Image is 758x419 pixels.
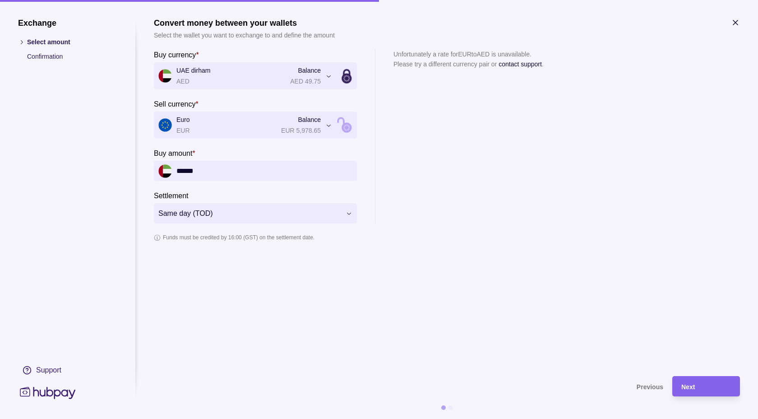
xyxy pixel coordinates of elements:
[154,18,335,28] h1: Convert money between your wallets
[154,149,192,157] p: Buy amount
[681,383,695,391] span: Next
[27,51,117,61] p: Confirmation
[158,164,172,178] img: ae
[154,98,199,109] label: Sell currency
[27,37,117,47] p: Select amount
[154,376,663,396] button: Previous
[154,148,195,158] label: Buy amount
[163,233,314,242] p: Funds must be credited by 16:00 (GST) on the settlement date.
[154,190,188,201] label: Settlement
[18,361,117,380] a: Support
[637,383,663,391] span: Previous
[672,376,740,396] button: Next
[154,30,335,40] p: Select the wallet you want to exchange to and define the amount
[154,192,188,200] p: Settlement
[499,61,542,68] a: contact support
[176,161,352,181] input: amount
[154,49,199,60] label: Buy currency
[18,18,117,28] h1: Exchange
[393,49,544,69] p: Unfortunately a rate for EUR to AED is unavailable. Please try a different currency pair or .
[154,100,195,108] p: Sell currency
[154,51,196,59] p: Buy currency
[36,365,61,375] div: Support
